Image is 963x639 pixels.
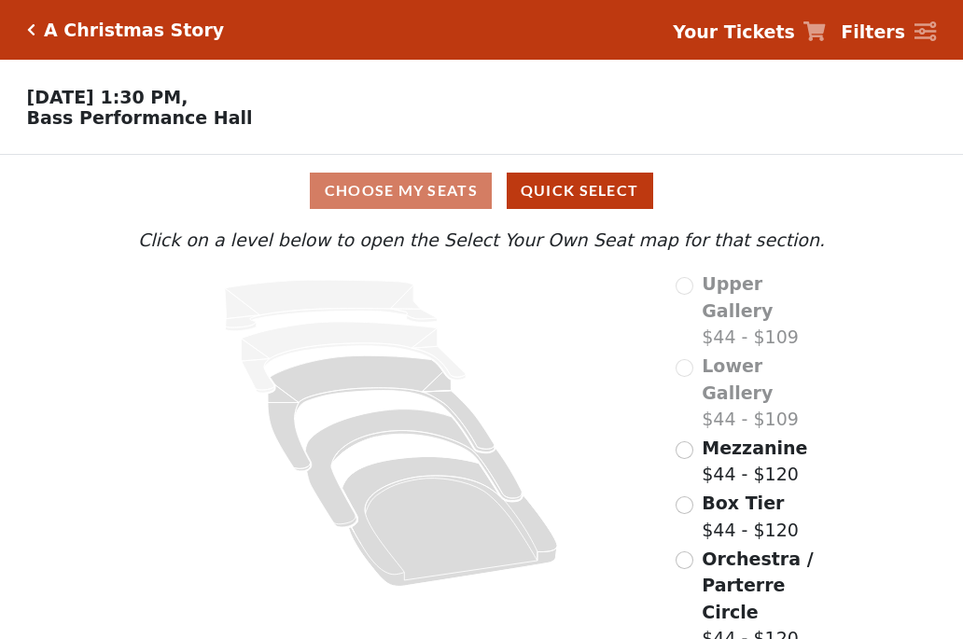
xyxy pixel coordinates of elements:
[702,273,773,321] span: Upper Gallery
[841,21,905,42] strong: Filters
[702,493,784,513] span: Box Tier
[702,438,807,458] span: Mezzanine
[133,227,830,254] p: Click on a level below to open the Select Your Own Seat map for that section.
[702,549,813,622] span: Orchestra / Parterre Circle
[27,23,35,36] a: Click here to go back to filters
[702,435,807,488] label: $44 - $120
[44,20,224,41] h5: A Christmas Story
[673,19,826,46] a: Your Tickets
[702,355,773,403] span: Lower Gallery
[507,173,653,209] button: Quick Select
[702,490,799,543] label: $44 - $120
[702,353,830,433] label: $44 - $109
[342,457,558,587] path: Orchestra / Parterre Circle - Seats Available: 155
[841,19,936,46] a: Filters
[673,21,795,42] strong: Your Tickets
[225,280,438,331] path: Upper Gallery - Seats Available: 0
[702,271,830,351] label: $44 - $109
[242,322,467,393] path: Lower Gallery - Seats Available: 0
